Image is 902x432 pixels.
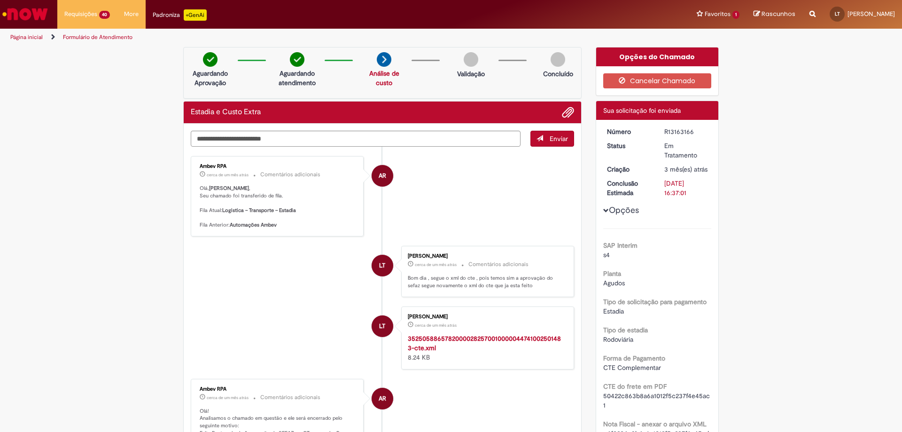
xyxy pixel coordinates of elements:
dt: Status [600,141,658,150]
div: [PERSON_NAME] [408,253,564,259]
span: Enviar [550,134,568,143]
button: Cancelar Chamado [603,73,712,88]
span: s4 [603,251,610,259]
div: [PERSON_NAME] [408,314,564,320]
b: [PERSON_NAME] [209,185,249,192]
dt: Número [600,127,658,136]
span: Rascunhos [762,9,795,18]
button: Adicionar anexos [562,106,574,118]
span: LT [379,254,385,277]
img: img-circle-grey.png [551,52,565,67]
div: Em Tratamento [664,141,708,160]
small: Comentários adicionais [260,393,320,401]
img: check-circle-green.png [203,52,218,67]
span: CTE Complementar [603,363,661,372]
small: Comentários adicionais [260,171,320,179]
span: 40 [99,11,110,19]
p: Bom dia , segue o xml do cte , pois temos sim a aprovação do sefaz segue novamente o xml do cte q... [408,275,564,289]
span: AR [379,165,386,187]
img: img-circle-grey.png [464,52,478,67]
b: Automações Ambev [230,221,277,228]
b: Forma de Pagamento [603,354,665,362]
div: Opções do Chamado [596,47,719,66]
span: 1 [732,11,739,19]
img: check-circle-green.png [290,52,304,67]
p: Aguardando atendimento [274,69,320,87]
dt: Conclusão Estimada [600,179,658,197]
span: LT [379,315,385,338]
span: Agudos [603,279,625,287]
time: 28/07/2025 07:55:48 [415,262,457,267]
img: arrow-next.png [377,52,391,67]
p: Concluído [543,69,573,79]
b: Tipo de estadia [603,326,648,334]
div: 8.24 KB [408,334,564,362]
div: [DATE] 16:37:01 [664,179,708,197]
div: Luiz Toscan [372,315,393,337]
b: Tipo de solicitação para pagamento [603,298,707,306]
b: Nota Fiscal - anexar o arquivo XML [603,420,707,428]
span: AR [379,387,386,410]
span: More [124,9,139,19]
a: Rascunhos [754,10,795,19]
time: 28/07/2025 07:51:02 [415,322,457,328]
span: 50422c863b8a6a1012f5c237f4e45ac1 [603,392,710,409]
small: Comentários adicionais [468,260,529,268]
a: Análise de custo [369,69,399,87]
div: Luiz Toscan [372,255,393,276]
div: Ambev RPA [372,388,393,409]
span: [PERSON_NAME] [848,10,895,18]
p: Validação [457,69,485,79]
p: +GenAi [184,9,207,21]
span: Estadia [603,307,624,315]
span: cerca de um mês atrás [415,322,457,328]
dt: Criação [600,165,658,174]
span: cerca de um mês atrás [207,395,249,401]
b: Planta [603,269,621,278]
button: Enviar [530,131,574,147]
div: Ambev RPA [200,386,356,392]
b: CTE do frete em PDF [603,382,667,391]
img: ServiceNow [1,5,49,24]
span: Rodoviária [603,335,633,344]
h2: Estadia e Custo Extra Histórico de tíquete [191,108,261,117]
div: Padroniza [153,9,207,21]
span: cerca de um mês atrás [415,262,457,267]
a: Página inicial [10,33,43,41]
div: Ambev RPA [372,165,393,187]
span: LT [835,11,840,17]
ul: Trilhas de página [7,29,594,46]
span: Requisições [64,9,97,19]
span: Favoritos [705,9,731,19]
a: Formulário de Atendimento [63,33,132,41]
div: R13163166 [664,127,708,136]
span: Sua solicitação foi enviada [603,106,681,115]
time: 28/07/2025 21:03:39 [207,172,249,178]
span: cerca de um mês atrás [207,172,249,178]
time: 25/07/2025 19:07:54 [207,395,249,401]
span: 3 mês(es) atrás [664,165,708,173]
time: 11/06/2025 11:36:56 [664,165,708,173]
b: SAP Interim [603,241,638,250]
textarea: Digite sua mensagem aqui... [191,131,521,147]
a: 35250588657820000282570010000044741002501483-cte.xml [408,334,561,352]
b: Logistica – Transporte – Estadia [222,207,296,214]
div: Ambev RPA [200,164,356,169]
p: Aguardando Aprovação [187,69,233,87]
p: Olá, , Seu chamado foi transferido de fila. Fila Atual: Fila Anterior: [200,185,356,229]
div: 11/06/2025 11:36:56 [664,165,708,174]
